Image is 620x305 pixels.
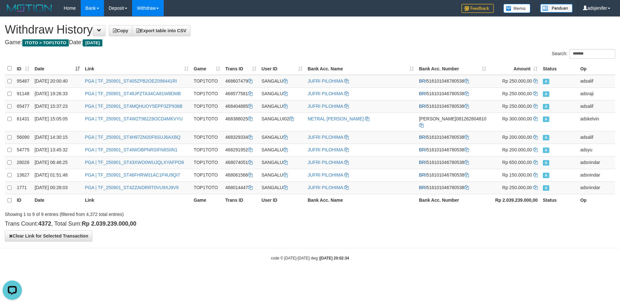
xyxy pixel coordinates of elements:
[223,87,259,100] td: 468577581
[502,160,532,165] span: Rp 650.000,00
[191,194,223,207] th: Game
[32,62,82,75] th: Date: activate to sort column ascending
[569,49,615,59] input: Search:
[191,131,223,144] td: TOP1TOTO
[461,4,494,13] img: Feedback.jpg
[14,144,32,156] td: 54775
[419,104,427,109] span: BRI
[259,131,305,144] td: SANGALU
[14,87,32,100] td: 91148
[419,160,427,165] span: BRI
[502,135,532,140] span: Rp 200.000,00
[417,113,489,131] td: 081262804810
[14,100,32,113] td: 65477
[85,78,177,84] a: PGA | TF_250901_ST405ZPB2OEZ098441RI
[14,194,32,207] th: ID
[543,147,549,153] span: Approved - Marked by adsdarwis
[495,198,538,203] strong: Rp 2.039.239.000,00
[191,181,223,194] td: TOP1TOTO
[502,78,532,84] span: Rp 250.000,00
[223,113,259,131] td: 468388025
[308,104,343,109] a: JUFRI PILOHIMA
[417,144,489,156] td: 516101046780538
[417,87,489,100] td: 516101046780538
[223,100,259,113] td: 468404885
[502,104,532,109] span: Rp 250.000,00
[578,113,615,131] td: adskelvin
[85,91,181,96] a: PGA | TF_250901_ST46JPZTA34CA81W8DMB
[32,113,82,131] td: [DATE] 15:05:05
[259,181,305,194] td: SANGALU
[5,221,615,227] h4: Trans Count: , Total Sum:
[223,75,259,88] td: 468607479
[271,256,349,260] small: code © [DATE]-[DATE] dwg |
[419,185,427,190] span: BRI
[14,75,32,88] td: 95487
[578,181,615,194] td: adsnindar
[543,135,549,140] span: Approved - Marked by adsalif
[191,87,223,100] td: TOP1TOTO
[419,135,427,140] span: BRI
[308,91,343,96] a: JUFRI PILOHIMA
[85,116,183,121] a: PGA | TF_250901_ST4W2T962Z6OCD4MKVYU
[578,144,615,156] td: adsyu
[578,131,615,144] td: adsalif
[543,173,549,178] span: Approved - Marked by adsnindar
[14,62,32,75] th: ID: activate to sort column ascending
[308,116,364,121] a: NETRAL [PERSON_NAME]
[223,156,259,169] td: 468074051
[5,3,54,13] img: MOTION_logo.png
[502,116,532,121] span: Rp 300.000,00
[5,230,92,241] button: Clear Link for Selected Transaction
[419,147,427,152] span: BRI
[5,39,615,46] h4: Game: Date:
[14,169,32,181] td: 13627
[417,169,489,181] td: 516101046780538
[109,25,132,36] a: Copy
[543,185,549,191] span: Approved - Marked by adsnindar
[259,194,305,207] th: User ID
[419,172,427,178] span: BRI
[223,144,259,156] td: 468291952
[308,135,343,140] a: JUFRI PILOHIMA
[417,194,489,207] th: Bank Acc. Number
[32,169,82,181] td: [DATE] 01:51:48
[578,75,615,88] td: adsalif
[259,156,305,169] td: SANGALU
[305,62,417,75] th: Bank Acc. Name: activate to sort column ascending
[578,156,615,169] td: adsnindar
[308,147,343,152] a: JUFRI PILOHIMA
[308,160,343,165] a: JUFRI PILOHIMA
[14,181,32,194] td: 1771
[417,181,489,194] td: 516101046780538
[14,156,32,169] td: 28026
[259,100,305,113] td: SANGALU
[578,169,615,181] td: adsnindar
[32,131,82,144] td: [DATE] 14:30:15
[543,160,549,166] span: Approved - Marked by adsnindar
[223,194,259,207] th: Trans ID
[308,172,343,178] a: JUFRI PILOHIMA
[22,39,69,46] span: ITOTO > TOP1TOTO
[5,23,615,36] h1: Withdraw History
[223,181,259,194] td: 468014447
[502,91,532,96] span: Rp 250.000,00
[417,131,489,144] td: 516101046780538
[543,104,549,109] span: Approved - Marked by adsalif
[38,220,51,227] strong: 4372
[85,147,178,152] a: PGA | TF_250901_ST4IWOBPNRSIFN8SIIN1
[308,185,343,190] a: JUFRI PILOHIMA
[320,256,349,260] strong: [DATE] 20:02:34
[191,169,223,181] td: TOP1TOTO
[419,91,427,96] span: BRI
[419,78,427,84] span: BRI
[259,113,305,131] td: SANGALUI02
[32,87,82,100] td: [DATE] 19:26:33
[503,4,531,13] img: Button%20Memo.svg
[191,62,223,75] th: Game: activate to sort column ascending
[32,156,82,169] td: [DATE] 06:46:25
[191,113,223,131] td: TOP1TOTO
[85,185,179,190] a: PGA | TF_250901_ST4ZZAIDRRT0VU9XJ9V9
[578,87,615,100] td: adsraji
[489,62,540,75] th: Amount: activate to sort column ascending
